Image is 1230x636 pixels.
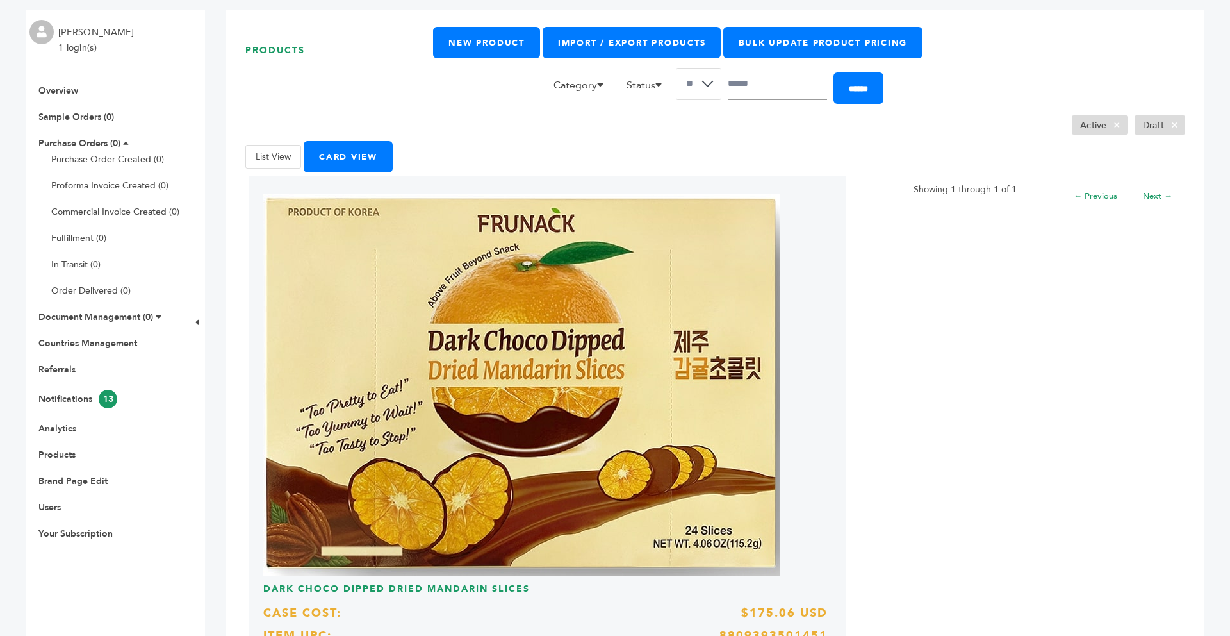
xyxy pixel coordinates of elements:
a: Notifications13 [38,393,117,405]
a: Analytics [38,423,76,435]
a: In-Transit (0) [51,258,101,271]
a: Order Delivered (0) [51,285,131,297]
a: Your Subscription [38,528,113,540]
li: [PERSON_NAME] - 1 login(s) [58,25,143,56]
a: Next → [1143,190,1172,202]
a: Products [38,449,76,461]
a: Bulk Update Product Pricing [723,27,922,58]
a: Purchase Orders (0) [38,137,120,149]
button: Card View [304,141,393,172]
a: Sample Orders (0) [38,111,114,123]
a: Document Management (0) [38,311,153,323]
img: profile.png [29,20,54,44]
h1: Products [245,27,433,74]
a: Purchase Order Created (0) [51,153,164,165]
a: Commercial Invoice Created (0) [51,206,179,218]
a: Fulfillment (0) [51,232,106,244]
a: Brand Page Edit [38,475,108,487]
a: Overview [38,85,78,97]
button: List View [245,145,301,169]
a: New Product [433,27,539,58]
li: Category [547,78,618,99]
span: Case Cost: [263,605,341,621]
p: Showing 1 through 1 of 1 [914,182,1017,197]
h3: Dark Choco Dipped Dried Mandarin Slices [263,583,831,605]
a: Import / Export Products [543,27,721,58]
input: Search [728,68,827,100]
a: Users [38,501,61,514]
li: Active [1072,115,1128,135]
a: Countries Management [38,337,137,349]
a: Proforma Invoice Created (0) [51,180,168,192]
span: $175.06 USD [741,605,828,621]
img: Dark Choco Dipped Dried Mandarin Slices 14 units per case 4.1 oz [263,194,780,576]
span: × [1164,117,1185,133]
span: × [1106,117,1127,133]
span: 13 [99,390,117,408]
li: Status [620,78,676,99]
a: Referrals [38,364,76,376]
a: ← Previous [1074,190,1117,202]
li: Draft [1135,115,1185,135]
